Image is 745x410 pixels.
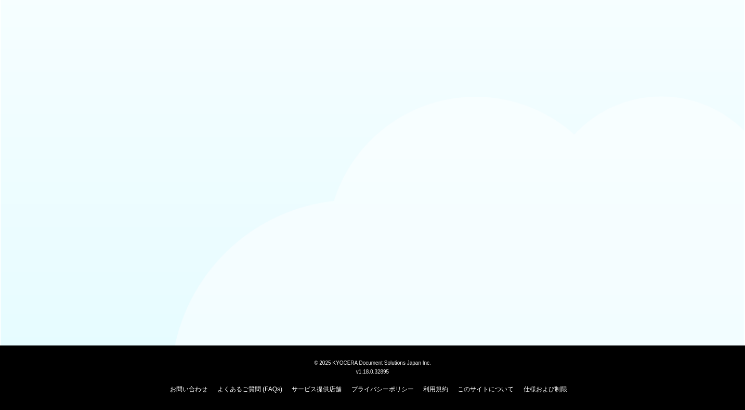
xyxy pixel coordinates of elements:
[356,368,389,375] span: v1.18.0.32895
[314,359,431,366] span: © 2025 KYOCERA Document Solutions Japan Inc.
[217,386,282,393] a: よくあるご質問 (FAQs)
[423,386,448,393] a: 利用規約
[292,386,342,393] a: サービス提供店舗
[351,386,414,393] a: プライバシーポリシー
[458,386,514,393] a: このサイトについて
[170,386,207,393] a: お問い合わせ
[524,386,567,393] a: 仕様および制限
